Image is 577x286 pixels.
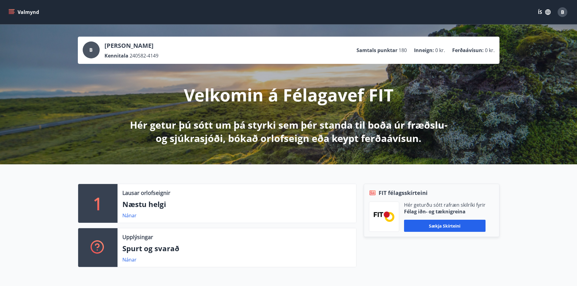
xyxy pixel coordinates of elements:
[485,47,495,54] span: 0 kr.
[7,7,41,18] button: menu
[129,118,449,145] p: Hér getur þú sótt um þá styrki sem þér standa til boða úr fræðslu- og sjúkrasjóði, bókað orlofsei...
[374,212,394,222] img: FPQVkF9lTnNbbaRSFyT17YYeljoOGk5m51IhT0bO.png
[93,192,103,215] p: 1
[104,52,128,59] p: Kennitala
[379,189,428,197] span: FIT félagsskírteini
[561,9,564,15] span: B
[130,52,158,59] span: 240582-4149
[122,199,351,209] p: Næstu helgi
[356,47,397,54] p: Samtals punktar
[404,208,486,215] p: Félag iðn- og tæknigreina
[122,212,137,219] a: Nánar
[184,83,393,106] p: Velkomin á Félagavef FIT
[452,47,484,54] p: Ferðaávísun :
[122,233,153,241] p: Upplýsingar
[104,41,158,50] p: [PERSON_NAME]
[122,189,170,197] p: Lausar orlofseignir
[404,220,486,232] button: Sækja skírteini
[89,47,93,53] span: B
[535,7,554,18] button: ÍS
[435,47,445,54] span: 0 kr.
[122,256,137,263] a: Nánar
[555,5,570,19] button: B
[404,202,486,208] p: Hér geturðu sótt rafræn skilríki fyrir
[122,243,351,254] p: Spurt og svarað
[399,47,407,54] span: 180
[414,47,434,54] p: Inneign :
